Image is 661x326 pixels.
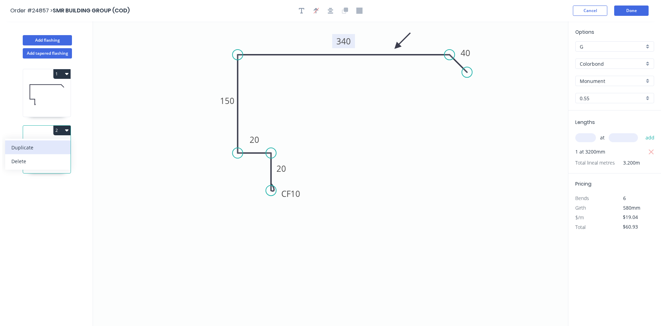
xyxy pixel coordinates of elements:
[575,119,595,126] span: Lengths
[614,6,649,16] button: Done
[276,163,286,174] tspan: 20
[10,7,53,14] span: Order #24857 >
[23,35,72,45] button: Add flashing
[575,195,589,201] span: Bends
[53,126,71,135] button: 2
[575,180,591,187] span: Pricing
[5,140,71,154] button: Duplicate
[53,7,130,14] span: SMR BUILDING GROUP (COD)
[23,48,72,59] button: Add tapered flashing
[53,69,71,79] button: 1
[11,143,64,153] div: Duplicate
[575,158,615,168] span: Total lineal metres
[623,195,626,201] span: 6
[575,204,586,211] span: Girth
[580,95,644,102] input: Thickness
[642,132,658,144] button: add
[336,35,351,47] tspan: 340
[5,154,71,168] button: Delete
[573,6,607,16] button: Cancel
[575,29,594,35] span: Options
[291,188,300,199] tspan: 10
[575,224,586,230] span: Total
[580,60,644,67] input: Material
[575,147,605,157] span: 1 at 3200mm
[220,95,234,106] tspan: 150
[600,133,605,143] span: at
[615,158,640,168] span: 3.200m
[580,43,644,50] input: Price level
[281,188,291,199] tspan: CF
[461,47,470,59] tspan: 40
[93,21,568,326] svg: 0
[250,134,259,145] tspan: 20
[11,156,64,166] div: Delete
[580,77,644,85] input: Colour
[623,204,640,211] span: 580mm
[575,214,584,221] span: $/m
